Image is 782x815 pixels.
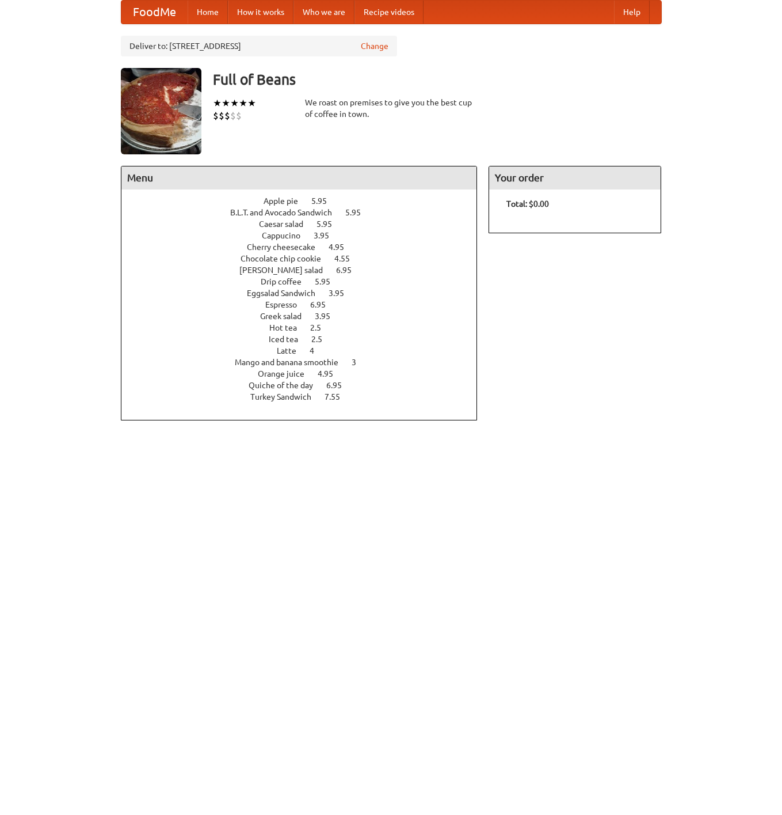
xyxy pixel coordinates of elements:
h4: Menu [121,166,477,189]
li: ★ [222,97,230,109]
span: Chocolate chip cookie [241,254,333,263]
div: We roast on premises to give you the best cup of coffee in town. [305,97,478,120]
img: angular.jpg [121,68,201,154]
span: B.L.T. and Avocado Sandwich [230,208,344,217]
a: Drip coffee 5.95 [261,277,352,286]
span: 5.95 [345,208,372,217]
span: 3 [352,358,368,367]
span: 3.95 [314,231,341,240]
span: Cherry cheesecake [247,242,327,252]
a: Espresso 6.95 [265,300,347,309]
h3: Full of Beans [213,68,662,91]
span: Eggsalad Sandwich [247,289,327,298]
span: Orange juice [258,369,316,378]
li: $ [219,109,224,122]
span: Turkey Sandwich [250,392,323,401]
li: ★ [213,97,222,109]
span: Quiche of the day [249,381,325,390]
b: Total: $0.00 [506,199,549,209]
span: Iced tea [269,335,310,344]
a: Home [188,1,228,24]
a: FoodMe [121,1,188,24]
span: 6.95 [326,381,353,390]
a: Turkey Sandwich 7.55 [250,392,361,401]
a: Who we are [293,1,354,24]
span: Hot tea [269,323,308,332]
a: Change [361,40,388,52]
span: Apple pie [264,196,310,206]
span: 4 [310,346,326,355]
li: $ [213,109,219,122]
a: Hot tea 2.5 [269,323,342,332]
span: 2.5 [310,323,333,332]
span: Cappucino [262,231,312,240]
span: 5.95 [315,277,342,286]
span: Mango and banana smoothie [235,358,350,367]
a: Caesar salad 5.95 [259,219,353,229]
span: 4.95 [329,242,356,252]
li: $ [236,109,242,122]
span: 7.55 [325,392,352,401]
span: 3.95 [329,289,356,298]
a: Apple pie 5.95 [264,196,348,206]
a: Quiche of the day 6.95 [249,381,363,390]
li: ★ [239,97,247,109]
span: Greek salad [260,312,313,321]
a: B.L.T. and Avocado Sandwich 5.95 [230,208,382,217]
span: Espresso [265,300,308,309]
span: Latte [277,346,308,355]
li: $ [224,109,230,122]
a: Recipe videos [354,1,424,24]
a: Greek salad 3.95 [260,312,352,321]
a: Cappucino 3.95 [262,231,350,240]
a: Orange juice 4.95 [258,369,354,378]
a: Cherry cheesecake 4.95 [247,242,365,252]
a: Help [614,1,650,24]
span: 4.55 [334,254,361,263]
a: [PERSON_NAME] salad 6.95 [239,266,373,275]
a: Iced tea 2.5 [269,335,344,344]
a: Mango and banana smoothie 3 [235,358,377,367]
li: ★ [230,97,239,109]
span: Drip coffee [261,277,313,286]
span: 5.95 [311,196,338,206]
a: Chocolate chip cookie 4.55 [241,254,371,263]
span: 3.95 [315,312,342,321]
span: [PERSON_NAME] salad [239,266,334,275]
span: Caesar salad [259,219,315,229]
a: Eggsalad Sandwich 3.95 [247,289,365,298]
a: Latte 4 [277,346,335,355]
span: 6.95 [336,266,363,275]
span: 4.95 [318,369,345,378]
span: 2.5 [311,335,334,344]
span: 6.95 [310,300,337,309]
a: How it works [228,1,293,24]
li: $ [230,109,236,122]
li: ★ [247,97,256,109]
span: 5.95 [316,219,344,229]
h4: Your order [489,166,661,189]
div: Deliver to: [STREET_ADDRESS] [121,36,397,56]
